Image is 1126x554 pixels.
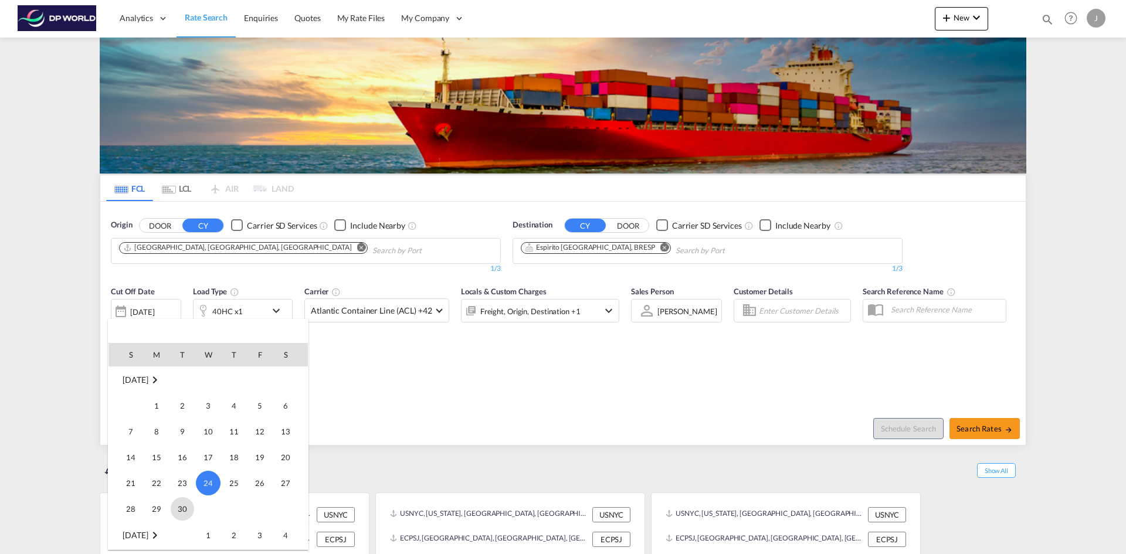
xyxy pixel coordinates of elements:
span: 5 [248,394,272,417]
td: Monday September 15 2025 [144,444,169,470]
span: 30 [171,497,194,521]
tr: Week undefined [108,366,308,393]
span: 25 [222,471,246,495]
td: Wednesday September 24 2025 [195,470,221,496]
span: 11 [222,420,246,443]
span: 2 [222,524,246,547]
tr: Week 3 [108,444,308,470]
span: 4 [274,524,297,547]
tr: Week 5 [108,496,308,522]
span: 9 [171,420,194,443]
span: 17 [196,446,220,469]
span: 7 [119,420,143,443]
td: Friday September 12 2025 [247,419,273,444]
td: Sunday September 21 2025 [108,470,144,496]
td: Wednesday October 1 2025 [195,522,221,548]
td: Tuesday September 2 2025 [169,393,195,419]
td: Tuesday September 23 2025 [169,470,195,496]
span: 26 [248,471,272,495]
span: [DATE] [123,530,148,540]
td: September 2025 [108,366,308,393]
span: 12 [248,420,272,443]
th: F [247,343,273,366]
span: 28 [119,497,143,521]
span: 22 [145,471,168,495]
span: 19 [248,446,272,469]
td: October 2025 [108,522,195,548]
td: Monday September 8 2025 [144,419,169,444]
span: 20 [274,446,297,469]
td: Sunday September 7 2025 [108,419,144,444]
tr: Week 1 [108,522,308,548]
td: Saturday September 27 2025 [273,470,308,496]
td: Thursday September 25 2025 [221,470,247,496]
td: Sunday September 28 2025 [108,496,144,522]
span: 14 [119,446,143,469]
td: Monday September 1 2025 [144,393,169,419]
td: Tuesday September 16 2025 [169,444,195,470]
span: 1 [145,394,168,417]
th: T [221,343,247,366]
span: 3 [196,394,220,417]
tr: Week 4 [108,470,308,496]
md-calendar: Calendar [108,343,308,549]
span: 2 [171,394,194,417]
tr: Week 1 [108,393,308,419]
td: Sunday September 14 2025 [108,444,144,470]
span: 27 [274,471,297,495]
tr: Week 2 [108,419,308,444]
td: Thursday September 4 2025 [221,393,247,419]
span: 8 [145,420,168,443]
td: Thursday October 2 2025 [221,522,247,548]
td: Wednesday September 17 2025 [195,444,221,470]
span: 4 [222,394,246,417]
td: Saturday October 4 2025 [273,522,308,548]
span: 21 [119,471,143,495]
th: S [108,343,144,366]
td: Monday September 29 2025 [144,496,169,522]
span: 1 [196,524,220,547]
th: W [195,343,221,366]
td: Thursday September 18 2025 [221,444,247,470]
th: S [273,343,308,366]
span: 15 [145,446,168,469]
td: Saturday September 20 2025 [273,444,308,470]
td: Tuesday September 30 2025 [169,496,195,522]
span: 16 [171,446,194,469]
td: Thursday September 11 2025 [221,419,247,444]
th: M [144,343,169,366]
span: 29 [145,497,168,521]
th: T [169,343,195,366]
td: Friday September 19 2025 [247,444,273,470]
td: Monday September 22 2025 [144,470,169,496]
span: 24 [196,471,221,495]
td: Friday September 26 2025 [247,470,273,496]
span: 13 [274,420,297,443]
span: 18 [222,446,246,469]
span: 10 [196,420,220,443]
td: Saturday September 13 2025 [273,419,308,444]
span: 23 [171,471,194,495]
span: 3 [248,524,272,547]
span: [DATE] [123,375,148,385]
td: Friday September 5 2025 [247,393,273,419]
span: 6 [274,394,297,417]
td: Friday October 3 2025 [247,522,273,548]
td: Saturday September 6 2025 [273,393,308,419]
td: Wednesday September 3 2025 [195,393,221,419]
td: Wednesday September 10 2025 [195,419,221,444]
td: Tuesday September 9 2025 [169,419,195,444]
